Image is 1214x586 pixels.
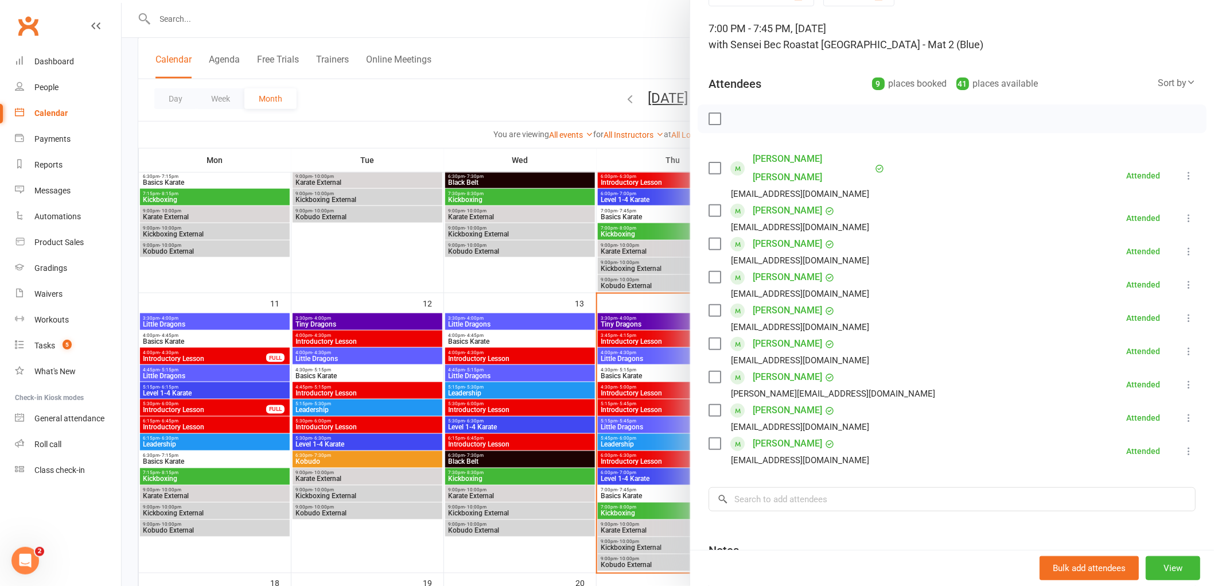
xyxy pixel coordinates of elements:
a: [PERSON_NAME] [753,201,822,220]
div: [EMAIL_ADDRESS][DOMAIN_NAME] [731,187,869,201]
div: General attendance [34,414,104,423]
a: Tasks 5 [15,333,121,359]
div: [EMAIL_ADDRESS][DOMAIN_NAME] [731,353,869,368]
div: Notes [709,542,739,558]
div: Messages [34,186,71,195]
iframe: Intercom live chat [11,547,39,575]
a: What's New [15,359,121,385]
div: Reports [34,160,63,169]
div: [EMAIL_ADDRESS][DOMAIN_NAME] [731,286,869,301]
a: [PERSON_NAME] [753,235,822,253]
a: [PERSON_NAME] [753,434,822,453]
div: places booked [872,76,947,92]
div: Product Sales [34,238,84,247]
a: [PERSON_NAME] [PERSON_NAME] [753,150,872,187]
div: 9 [872,77,885,90]
div: Attended [1126,381,1160,389]
div: People [34,83,59,92]
div: Attended [1126,247,1160,255]
a: Calendar [15,100,121,126]
div: Automations [34,212,81,221]
div: [EMAIL_ADDRESS][DOMAIN_NAME] [731,220,869,235]
div: [EMAIL_ADDRESS][DOMAIN_NAME] [731,320,869,335]
a: General attendance kiosk mode [15,406,121,432]
div: Attended [1126,214,1160,222]
span: at [GEOGRAPHIC_DATA] - Mat 2 (Blue) [810,38,983,51]
a: Reports [15,152,121,178]
div: What's New [34,367,76,376]
a: [PERSON_NAME] [753,268,822,286]
div: Attended [1126,172,1160,180]
div: Waivers [34,289,63,298]
a: People [15,75,121,100]
div: 7:00 PM - 7:45 PM, [DATE] [709,21,1196,53]
a: Dashboard [15,49,121,75]
div: Dashboard [34,57,74,66]
div: Attended [1126,314,1160,322]
div: places available [956,76,1038,92]
div: Calendar [34,108,68,118]
a: Clubworx [14,11,42,40]
div: [EMAIL_ADDRESS][DOMAIN_NAME] [731,253,869,268]
a: [PERSON_NAME] [753,401,822,420]
div: Attended [1126,414,1160,422]
a: Class kiosk mode [15,457,121,483]
a: Workouts [15,307,121,333]
div: Attended [1126,281,1160,289]
div: Attended [1126,447,1160,455]
div: Attendees [709,76,761,92]
div: Tasks [34,341,55,350]
a: Gradings [15,255,121,281]
div: Gradings [34,263,67,273]
div: Sort by [1158,76,1196,91]
a: [PERSON_NAME] [753,301,822,320]
a: Product Sales [15,230,121,255]
span: 2 [35,547,44,556]
button: Bulk add attendees [1040,556,1139,580]
a: [PERSON_NAME] [753,335,822,353]
div: Roll call [34,440,61,449]
input: Search to add attendees [709,487,1196,511]
div: Class check-in [34,465,85,475]
div: Payments [34,134,71,143]
a: Waivers [15,281,121,307]
span: 5 [63,340,72,350]
a: Roll call [15,432,121,457]
div: 41 [956,77,969,90]
div: [EMAIL_ADDRESS][DOMAIN_NAME] [731,453,869,468]
a: Payments [15,126,121,152]
a: [PERSON_NAME] [753,368,822,386]
div: Attended [1126,347,1160,355]
a: Automations [15,204,121,230]
div: Workouts [34,315,69,324]
div: [PERSON_NAME][EMAIL_ADDRESS][DOMAIN_NAME] [731,386,935,401]
a: Messages [15,178,121,204]
button: View [1146,556,1200,580]
span: with Sensei Bec Roast [709,38,810,51]
div: [EMAIL_ADDRESS][DOMAIN_NAME] [731,420,869,434]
